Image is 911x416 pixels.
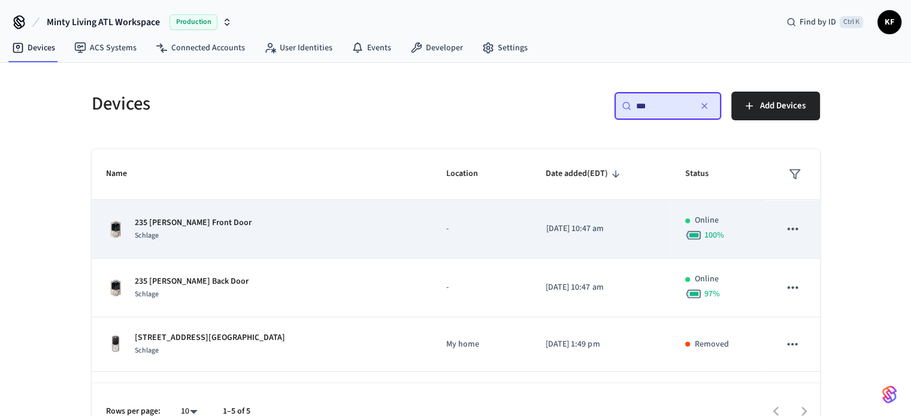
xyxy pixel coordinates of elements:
[840,16,863,28] span: Ctrl K
[879,11,900,33] span: KF
[65,37,146,59] a: ACS Systems
[146,37,255,59] a: Connected Accounts
[170,14,217,30] span: Production
[546,223,656,235] p: [DATE] 10:47 am
[135,332,285,344] p: [STREET_ADDRESS][GEOGRAPHIC_DATA]
[401,37,473,59] a: Developer
[877,10,901,34] button: KF
[135,230,159,241] span: Schlage
[135,289,159,299] span: Schlage
[546,338,656,351] p: [DATE] 1:49 pm
[473,37,537,59] a: Settings
[446,281,517,294] p: -
[342,37,401,59] a: Events
[731,92,820,120] button: Add Devices
[546,165,624,183] span: Date added(EDT)
[255,37,342,59] a: User Identities
[135,345,159,356] span: Schlage
[800,16,836,28] span: Find by ID
[106,165,143,183] span: Name
[106,335,125,354] img: Yale Assure Touchscreen Wifi Smart Lock, Satin Nickel, Front
[135,217,252,229] p: 235 [PERSON_NAME] Front Door
[695,338,729,351] p: Removed
[106,220,125,239] img: Schlage Sense Smart Deadbolt with Camelot Trim, Front
[546,281,656,294] p: [DATE] 10:47 am
[135,275,249,288] p: 235 [PERSON_NAME] Back Door
[446,223,517,235] p: -
[446,165,494,183] span: Location
[777,11,873,33] div: Find by IDCtrl K
[695,214,719,227] p: Online
[760,98,806,114] span: Add Devices
[2,37,65,59] a: Devices
[92,92,449,116] h5: Devices
[685,165,724,183] span: Status
[47,15,160,29] span: Minty Living ATL Workspace
[704,229,724,241] span: 100 %
[882,385,897,404] img: SeamLogoGradient.69752ec5.svg
[704,288,720,300] span: 97 %
[695,273,719,286] p: Online
[106,278,125,297] img: Schlage Sense Smart Deadbolt with Camelot Trim, Front
[446,338,517,351] p: My home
